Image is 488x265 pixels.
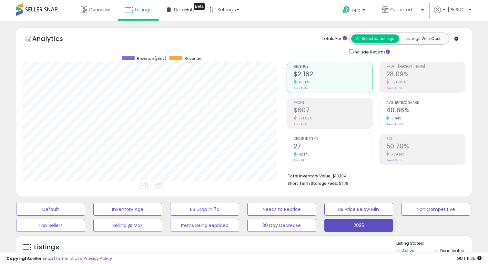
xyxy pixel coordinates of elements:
span: Revenue (prev) [137,56,166,61]
span: Listings [135,6,152,13]
a: Hi [PERSON_NAME] [434,6,471,21]
a: Help [337,1,371,21]
h2: 50.70% [386,143,465,151]
h2: 40.86% [386,107,465,115]
span: Avg. Buybox Share [386,101,465,105]
small: -39.14% [389,152,405,157]
a: Privacy Policy [84,255,112,261]
small: Prev: 38.57% [386,122,403,126]
span: Revenue [185,56,201,61]
button: BB Price Below Min [324,203,393,216]
label: Active [402,248,414,253]
span: Profit [294,101,372,105]
span: Hi [PERSON_NAME] [442,6,467,13]
button: Non Competitive [401,203,470,216]
h2: 27 [294,143,372,151]
span: Revenue [294,65,372,69]
button: Needs to Reprice [247,203,316,216]
small: Prev: $702 [294,122,308,126]
b: Short Term Storage Fees: [288,181,338,186]
h5: Listings [34,243,59,252]
span: Help [352,7,361,13]
button: Top Sellers [16,219,85,232]
button: Default [16,203,85,216]
strong: Copyright [6,255,30,261]
h5: Analytics [32,34,76,45]
small: 17.50% [297,80,310,85]
small: 5.94% [389,116,402,121]
h2: $2,162 [294,71,372,79]
a: Terms of Use [55,255,83,261]
li: $13,134 [288,172,461,179]
span: Overview [89,6,110,13]
div: seller snap | | [6,256,112,262]
span: $1.78 [339,180,349,186]
button: 2025 [324,219,393,232]
small: Prev: $1,840 [294,86,310,90]
div: Totals For [322,36,347,42]
h2: $607 [294,107,372,115]
button: 30 Day Decrease [247,219,316,232]
button: Selling @ Max [93,219,162,232]
button: All Selected Listings [351,34,399,43]
small: -26.39% [389,80,406,85]
label: Deactivated [440,248,464,253]
span: 2025-10-6 11:25 GMT [457,255,482,261]
span: Ordered Items [294,137,372,141]
small: Prev: 38.16% [386,86,402,90]
button: BB Drop in 7d [170,203,239,216]
span: Ceredred LLC [390,6,419,13]
button: Listings With Cost [399,34,447,43]
i: Get Help [342,6,350,14]
b: Total Inventory Value: [288,173,331,179]
small: Prev: 83.31% [386,158,402,162]
small: Prev: 19 [294,158,304,162]
h2: 28.09% [386,71,465,79]
span: Profit [PERSON_NAME] [386,65,465,69]
span: DataHub [174,6,194,13]
small: 42.11% [297,152,309,157]
p: Listing States: [396,241,472,247]
button: Items Being Repriced [170,219,239,232]
span: ROI [386,137,465,141]
div: Include Returns [344,48,398,55]
small: -13.52% [297,116,312,121]
button: Inventory Age [93,203,162,216]
div: Tooltip anchor [194,3,205,10]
